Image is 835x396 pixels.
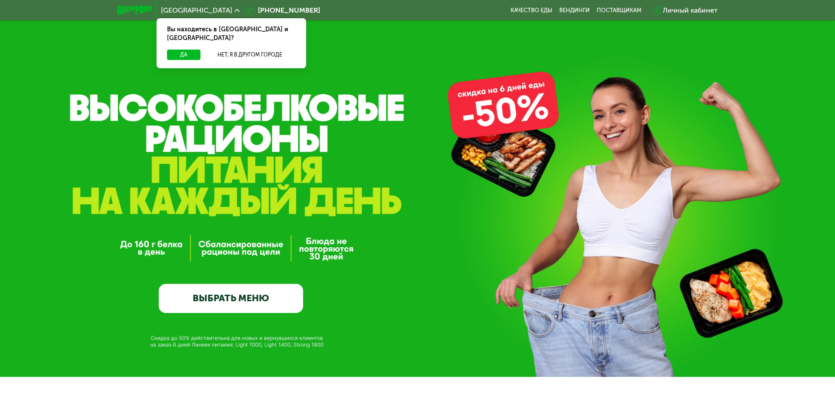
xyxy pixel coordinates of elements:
a: [PHONE_NUMBER] [244,5,320,16]
span: [GEOGRAPHIC_DATA] [161,7,232,14]
div: Вы находитесь в [GEOGRAPHIC_DATA] и [GEOGRAPHIC_DATA]? [157,18,306,50]
a: ВЫБРАТЬ МЕНЮ [159,284,303,313]
a: Вендинги [559,7,590,14]
button: Да [167,50,200,60]
div: Личный кабинет [663,5,718,16]
a: Качество еды [511,7,552,14]
div: поставщикам [597,7,641,14]
button: Нет, я в другом городе [204,50,296,60]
